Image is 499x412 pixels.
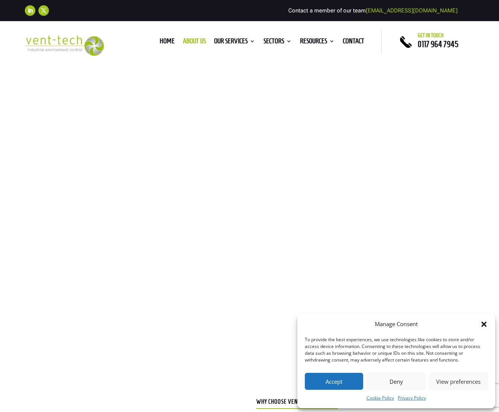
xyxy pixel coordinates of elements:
button: Accept [305,373,363,390]
button: View preferences [429,373,488,390]
a: Cookie Policy [367,394,394,403]
span: Get in touch [418,32,444,38]
a: Privacy Policy [398,394,426,403]
div: Close dialog [480,320,488,328]
a: Resources [300,38,335,47]
a: [EMAIL_ADDRESS][DOMAIN_NAME] [366,7,458,14]
a: Home [160,38,175,47]
a: Follow on LinkedIn [25,5,35,16]
p: Why Choose Vent-Tech for LEV? [256,399,474,405]
img: 2023-09-27T08_35_16.549ZVENT-TECH---Clear-background [25,35,104,56]
button: Deny [367,373,425,390]
a: Sectors [263,38,292,47]
a: Contact [343,38,364,47]
span: Contact a member of our team [288,7,458,14]
div: To provide the best experiences, we use technologies like cookies to store and/or access device i... [305,336,487,363]
a: Our Services [214,38,255,47]
div: Manage Consent [375,320,418,329]
a: 0117 964 7945 [418,40,458,49]
a: About us [183,38,206,47]
a: Follow on X [38,5,49,16]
